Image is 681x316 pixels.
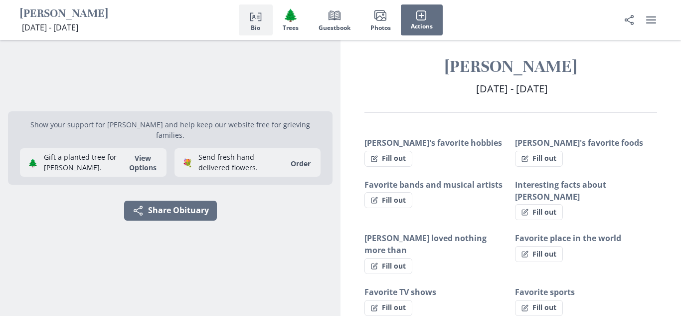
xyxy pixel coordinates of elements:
[515,137,658,149] h3: [PERSON_NAME]'s favorite foods
[364,300,412,316] button: Fill out
[364,179,507,191] h3: Favorite bands and musical artists
[411,23,433,30] span: Actions
[20,119,321,140] p: Show your support for [PERSON_NAME] and help keep our website free for grieving families.
[285,159,317,168] a: Order
[124,201,217,221] button: Share Obituary
[364,192,412,208] button: Fill out
[364,137,507,149] h3: [PERSON_NAME]'s favorite hobbies
[515,204,563,220] button: Fill out
[360,4,401,35] button: Photos
[364,258,412,274] button: Fill out
[364,286,507,298] h3: Favorite TV shows
[619,10,639,30] button: Share Obituary
[22,22,78,33] span: [DATE] - [DATE]
[364,232,507,256] h3: [PERSON_NAME] loved nothing more than
[515,232,658,244] h3: Favorite place in the world
[123,153,163,172] button: View Options
[364,56,657,77] h1: [PERSON_NAME]
[515,286,658,298] h3: Favorite sports
[401,4,443,35] button: Actions
[476,82,548,95] span: [DATE] - [DATE]
[515,179,658,203] h3: Interesting facts about [PERSON_NAME]
[319,24,350,31] span: Guestbook
[364,151,412,167] button: Fill out
[283,24,299,31] span: Trees
[251,24,260,31] span: Bio
[515,151,563,167] button: Fill out
[515,246,563,262] button: Fill out
[370,24,391,31] span: Photos
[309,4,360,35] button: Guestbook
[20,6,108,22] h1: [PERSON_NAME]
[283,8,298,22] span: Tree
[239,4,273,35] button: Bio
[641,10,661,30] button: user menu
[273,4,309,35] button: Trees
[515,300,563,316] button: Fill out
